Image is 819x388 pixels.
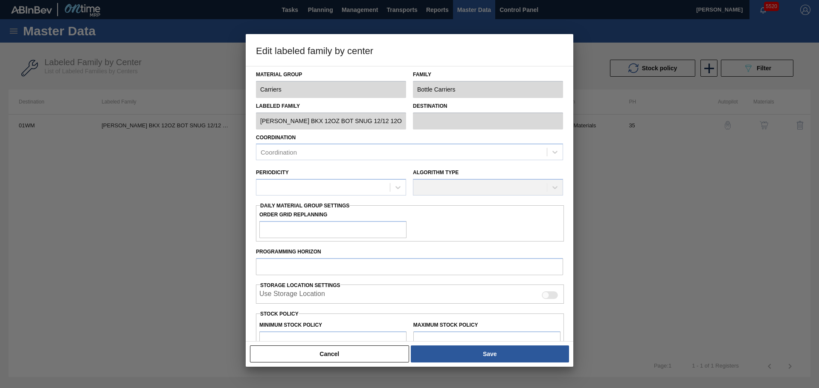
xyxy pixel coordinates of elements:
button: Cancel [250,345,409,362]
h3: Edit labeled family by center [246,34,573,66]
label: Periodicity [256,170,289,175]
label: Labeled Family [256,100,406,112]
label: Family [413,69,563,81]
label: Programming Horizon [256,246,563,258]
label: Stock Policy [260,311,299,317]
label: Minimum Stock Policy [259,322,322,328]
span: Storage Location Settings [260,282,340,288]
label: Order Grid Replanning [259,209,407,221]
label: Material Group [256,69,406,81]
label: Destination [413,100,563,112]
div: Coordination [261,149,297,156]
label: When enabled, the system will display stocks from different storage locations. [259,290,325,300]
span: Daily Material Group Settings [260,203,349,209]
label: Coordination [256,135,296,141]
label: Maximum Stock Policy [413,322,478,328]
label: Algorithm Type [413,170,459,175]
button: Save [411,345,569,362]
